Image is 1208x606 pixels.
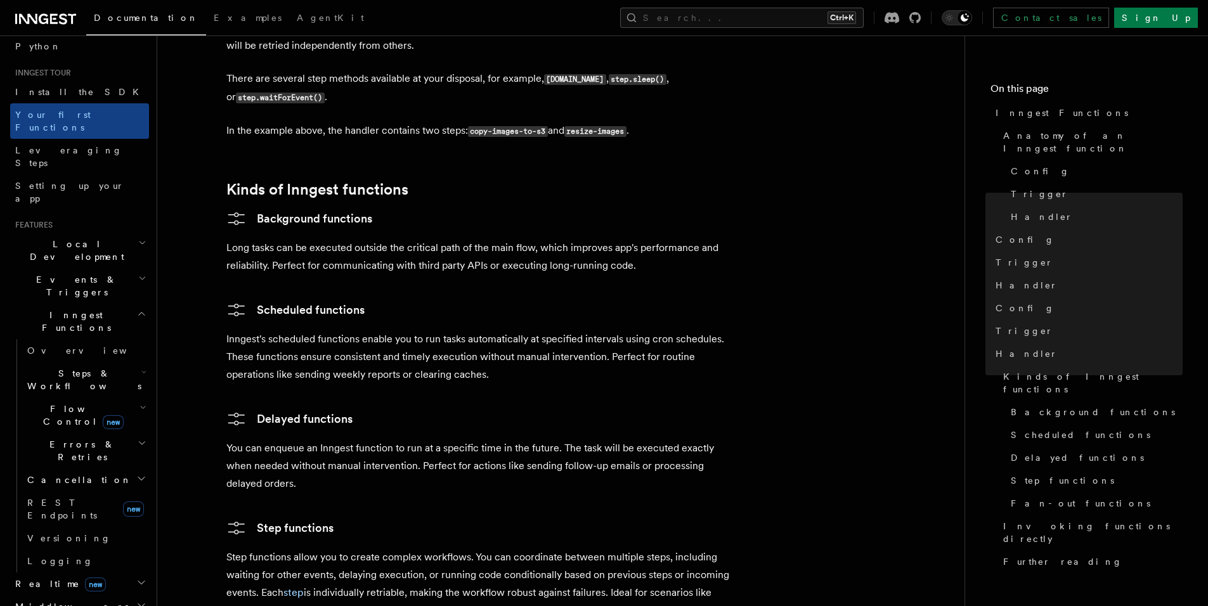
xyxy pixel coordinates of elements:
h4: On this page [990,81,1183,101]
button: Cancellation [22,468,149,491]
button: Search...Ctrl+K [620,8,864,28]
button: Local Development [10,233,149,268]
span: Scheduled functions [1011,429,1150,441]
a: Trigger [990,319,1183,342]
span: Handler [996,347,1058,360]
span: Setting up your app [15,181,124,203]
p: In the example above, the handler contains two steps: and . [226,122,734,140]
p: Long tasks can be executed outside the critical path of the main flow, which improves app's perfo... [226,239,734,274]
button: Events & Triggers [10,268,149,304]
span: AgentKit [297,13,364,23]
button: Flow Controlnew [22,397,149,433]
span: Delayed functions [1011,451,1144,464]
a: Install the SDK [10,81,149,103]
a: Trigger [1006,183,1183,205]
span: Trigger [996,325,1053,337]
span: Invoking functions directly [1003,520,1183,545]
span: Events & Triggers [10,273,138,299]
span: Step functions [1011,474,1114,487]
a: Examples [206,4,289,34]
a: step [283,586,304,598]
span: Your first Functions [15,110,91,132]
button: Errors & Retries [22,433,149,468]
span: Logging [27,556,93,566]
span: Inngest Functions [996,106,1128,119]
a: Your first Functions [10,103,149,139]
span: Config [1011,165,1070,177]
span: Install the SDK [15,87,146,97]
a: Config [1006,160,1183,183]
span: Documentation [94,13,198,23]
a: Logging [22,550,149,572]
a: Inngest Functions [990,101,1183,124]
a: Fan-out functions [1006,492,1183,515]
a: Handler [1006,205,1183,228]
button: Realtimenew [10,572,149,595]
span: Trigger [996,256,1053,269]
span: Python [15,41,62,51]
a: Background functions [226,209,372,229]
a: Config [990,297,1183,319]
code: step.sleep() [609,74,666,85]
span: new [85,577,106,591]
span: Steps & Workflows [22,367,141,392]
a: Background functions [1006,401,1183,423]
a: Step functions [1006,469,1183,492]
a: Delayed functions [226,409,353,429]
code: copy-images-to-s3 [468,126,548,137]
div: Inngest Functions [10,339,149,572]
span: Local Development [10,238,138,263]
a: REST Endpointsnew [22,491,149,527]
span: Handler [996,279,1058,292]
p: There are several step methods available at your disposal, for example, , , or . [226,70,734,106]
a: Leveraging Steps [10,139,149,174]
span: Config [996,233,1055,246]
span: Flow Control [22,403,140,428]
a: Invoking functions directly [998,515,1183,550]
a: Scheduled functions [1006,423,1183,446]
a: Setting up your app [10,174,149,210]
span: Inngest Functions [10,309,137,334]
button: Steps & Workflows [22,362,149,397]
a: Kinds of Inngest functions [226,181,408,198]
a: AgentKit [289,4,372,34]
span: Config [996,302,1055,314]
a: Config [990,228,1183,251]
a: Trigger [990,251,1183,274]
span: Errors & Retries [22,438,138,463]
a: Step functions [226,518,334,538]
span: Fan-out functions [1011,497,1150,510]
code: step.waitForEvent() [236,93,325,103]
a: Handler [990,342,1183,365]
span: Further reading [1003,555,1122,568]
span: Overview [27,345,158,356]
span: Kinds of Inngest functions [1003,370,1183,396]
a: Documentation [86,4,206,35]
a: Scheduled functions [226,300,365,320]
a: Python [10,35,149,58]
span: Trigger [1011,188,1068,200]
span: Versioning [27,533,111,543]
button: Toggle dark mode [942,10,972,25]
kbd: Ctrl+K [828,11,856,24]
span: Leveraging Steps [15,145,122,168]
button: Inngest Functions [10,304,149,339]
a: Contact sales [993,8,1109,28]
span: Inngest tour [10,68,71,78]
a: Further reading [998,550,1183,573]
span: Features [10,220,53,230]
code: [DOMAIN_NAME] [544,74,606,85]
a: Kinds of Inngest functions [998,365,1183,401]
span: Cancellation [22,474,132,486]
code: resize-images [564,126,627,137]
span: Realtime [10,577,106,590]
p: You can enqueue an Inngest function to run at a specific time in the future. The task will be exe... [226,439,734,493]
p: Inngest's scheduled functions enable you to run tasks automatically at specified intervals using ... [226,330,734,384]
a: Sign Up [1114,8,1198,28]
a: Versioning [22,527,149,550]
span: new [103,415,124,429]
span: new [123,501,144,517]
span: Handler [1011,210,1073,223]
a: Handler [990,274,1183,297]
span: Background functions [1011,406,1175,418]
